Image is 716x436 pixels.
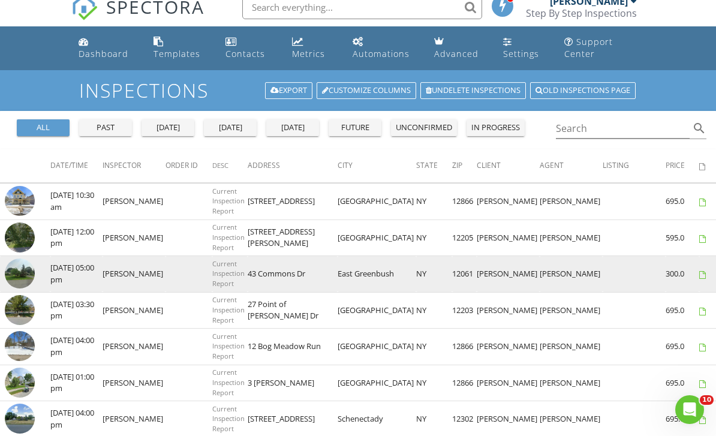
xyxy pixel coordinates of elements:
span: Agent [540,160,564,170]
td: 12061 [452,256,477,293]
div: Advanced [434,48,479,59]
div: Metrics [292,48,325,59]
a: Advanced [429,31,489,65]
div: Automations [353,48,410,59]
td: 12205 [452,219,477,256]
span: Current Inspection Report [212,368,245,397]
td: [PERSON_NAME] [477,184,540,220]
td: [PERSON_NAME] [477,365,540,401]
td: 595.0 [666,219,699,256]
td: 12203 [452,292,477,329]
span: 10 [700,395,714,405]
span: Current Inspection Report [212,187,245,216]
span: Order ID [166,160,198,170]
button: all [17,119,70,136]
th: State: Not sorted. [416,149,452,183]
a: SPECTORA [71,4,204,29]
span: Address [248,160,280,170]
img: streetview [5,404,35,434]
td: [GEOGRAPHIC_DATA] [338,365,416,401]
td: [PERSON_NAME] [540,329,603,365]
span: Listing [603,160,629,170]
a: Old inspections page [530,82,636,99]
td: 27 Point of [PERSON_NAME] Dr [248,292,338,329]
td: [PERSON_NAME] [540,184,603,220]
td: [PERSON_NAME] [540,256,603,293]
td: [GEOGRAPHIC_DATA] [338,219,416,256]
th: Desc: Not sorted. [212,149,248,183]
input: Search [556,119,690,139]
button: [DATE] [266,119,319,136]
td: [PERSON_NAME] [103,219,166,256]
a: Settings [498,31,550,65]
iframe: Intercom live chat [675,395,704,424]
td: [DATE] 01:00 pm [50,365,103,401]
img: streetview [5,368,35,398]
a: Undelete inspections [420,82,526,99]
div: Support Center [564,36,613,59]
td: [PERSON_NAME] [477,329,540,365]
td: [STREET_ADDRESS][PERSON_NAME] [248,219,338,256]
td: [PERSON_NAME] [540,365,603,401]
div: [DATE] [271,122,314,134]
img: streetview [5,222,35,252]
a: Dashboard [74,31,139,65]
td: [PERSON_NAME] [103,184,166,220]
th: Order ID: Not sorted. [166,149,212,183]
td: 43 Commons Dr [248,256,338,293]
td: 695.0 [666,292,699,329]
td: 12866 [452,365,477,401]
td: [PERSON_NAME] [103,365,166,401]
img: streetview [5,331,35,361]
div: [DATE] [209,122,252,134]
span: Current Inspection Report [212,222,245,252]
td: [DATE] 05:00 pm [50,256,103,293]
td: [STREET_ADDRESS] [248,184,338,220]
td: NY [416,329,452,365]
span: Zip [452,160,462,170]
td: [GEOGRAPHIC_DATA] [338,292,416,329]
th: Inspector: Not sorted. [103,149,166,183]
div: unconfirmed [396,122,452,134]
th: City: Not sorted. [338,149,416,183]
td: 12866 [452,329,477,365]
th: Date/Time: Not sorted. [50,149,103,183]
span: Current Inspection Report [212,259,245,288]
td: East Greenbush [338,256,416,293]
span: Current Inspection Report [212,404,245,434]
span: Client [477,160,501,170]
span: Price [666,160,685,170]
div: in progress [471,122,520,134]
div: Dashboard [79,48,128,59]
td: [PERSON_NAME] [477,219,540,256]
td: NY [416,184,452,220]
h1: Inspections [79,80,637,101]
td: [DATE] 12:00 pm [50,219,103,256]
div: future [333,122,377,134]
td: NY [416,219,452,256]
td: [GEOGRAPHIC_DATA] [338,329,416,365]
td: 3 [PERSON_NAME] [248,365,338,401]
button: future [329,119,381,136]
th: Listing: Not sorted. [603,149,666,183]
a: Export [265,82,312,99]
div: Settings [503,48,539,59]
a: Templates [149,31,211,65]
td: NY [416,256,452,293]
td: NY [416,365,452,401]
th: Zip: Not sorted. [452,149,477,183]
th: Client: Not sorted. [477,149,540,183]
td: 695.0 [666,184,699,220]
td: [GEOGRAPHIC_DATA] [338,184,416,220]
td: NY [416,292,452,329]
td: [PERSON_NAME] [103,292,166,329]
span: Current Inspection Report [212,295,245,324]
th: Agent: Not sorted. [540,149,603,183]
th: Address: Not sorted. [248,149,338,183]
span: City [338,160,353,170]
a: Customize Columns [317,82,416,99]
div: past [84,122,127,134]
div: Templates [154,48,200,59]
img: streetview [5,295,35,325]
td: 12 Bog Meadow Run [248,329,338,365]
